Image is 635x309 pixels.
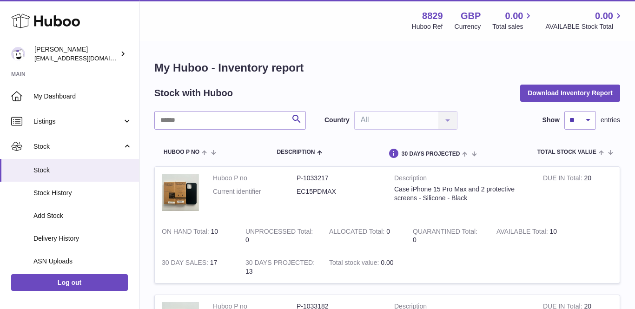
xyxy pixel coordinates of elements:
[154,87,233,99] h2: Stock with Huboo
[155,220,238,252] td: 10
[543,174,584,184] strong: DUE IN Total
[245,259,315,269] strong: 30 DAYS PROJECTED
[492,10,534,31] a: 0.00 Total sales
[33,211,132,220] span: Add Stock
[402,151,460,157] span: 30 DAYS PROJECTED
[33,92,132,101] span: My Dashboard
[537,149,596,155] span: Total stock value
[545,10,624,31] a: 0.00 AVAILABLE Stock Total
[33,142,122,151] span: Stock
[297,187,380,196] dd: EC15PDMAX
[496,228,549,237] strong: AVAILABLE Total
[322,220,406,252] td: 0
[238,251,322,283] td: 13
[412,22,443,31] div: Huboo Ref
[329,259,381,269] strong: Total stock value
[11,274,128,291] a: Log out
[155,251,238,283] td: 17
[33,234,132,243] span: Delivery History
[601,116,620,125] span: entries
[33,166,132,175] span: Stock
[34,54,137,62] span: [EMAIL_ADDRESS][DOMAIN_NAME]
[394,185,529,203] div: Case iPhone 15 Pro Max and 2 protective screens - Silicone - Black
[413,236,417,243] span: 0
[455,22,481,31] div: Currency
[33,117,122,126] span: Listings
[324,116,350,125] label: Country
[520,85,620,101] button: Download Inventory Report
[162,259,210,269] strong: 30 DAY SALES
[11,47,25,61] img: commandes@kpmatech.com
[461,10,481,22] strong: GBP
[329,228,386,237] strong: ALLOCATED Total
[164,149,199,155] span: Huboo P no
[492,22,534,31] span: Total sales
[536,167,620,220] td: 20
[162,228,211,237] strong: ON HAND Total
[489,220,573,252] td: 10
[595,10,613,22] span: 0.00
[381,259,393,266] span: 0.00
[542,116,560,125] label: Show
[422,10,443,22] strong: 8829
[33,257,132,266] span: ASN Uploads
[238,220,322,252] td: 0
[394,174,529,185] strong: Description
[545,22,624,31] span: AVAILABLE Stock Total
[33,189,132,197] span: Stock History
[297,174,380,183] dd: P-1033217
[213,187,297,196] dt: Current identifier
[162,174,199,211] img: product image
[245,228,313,237] strong: UNPROCESSED Total
[34,45,118,63] div: [PERSON_NAME]
[277,149,315,155] span: Description
[213,174,297,183] dt: Huboo P no
[413,228,477,237] strong: QUARANTINED Total
[154,60,620,75] h1: My Huboo - Inventory report
[505,10,523,22] span: 0.00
